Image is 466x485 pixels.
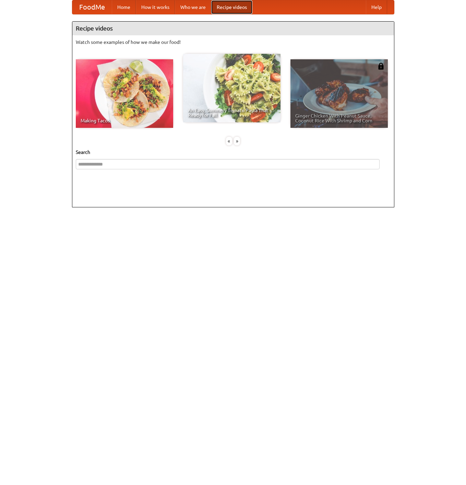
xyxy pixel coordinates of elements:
div: « [226,137,232,145]
h4: Recipe videos [72,22,394,35]
a: Help [366,0,387,14]
a: Who we are [175,0,211,14]
a: Making Tacos [76,59,173,128]
div: » [234,137,240,145]
a: FoodMe [72,0,112,14]
a: An Easy, Summery Tomato Pasta That's Ready for Fall [183,54,280,122]
span: Making Tacos [81,118,168,123]
h5: Search [76,149,391,156]
a: How it works [136,0,175,14]
p: Watch some examples of how we make our food! [76,39,391,46]
a: Home [112,0,136,14]
a: Recipe videos [211,0,252,14]
span: An Easy, Summery Tomato Pasta That's Ready for Fall [188,108,276,118]
img: 483408.png [378,63,384,70]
